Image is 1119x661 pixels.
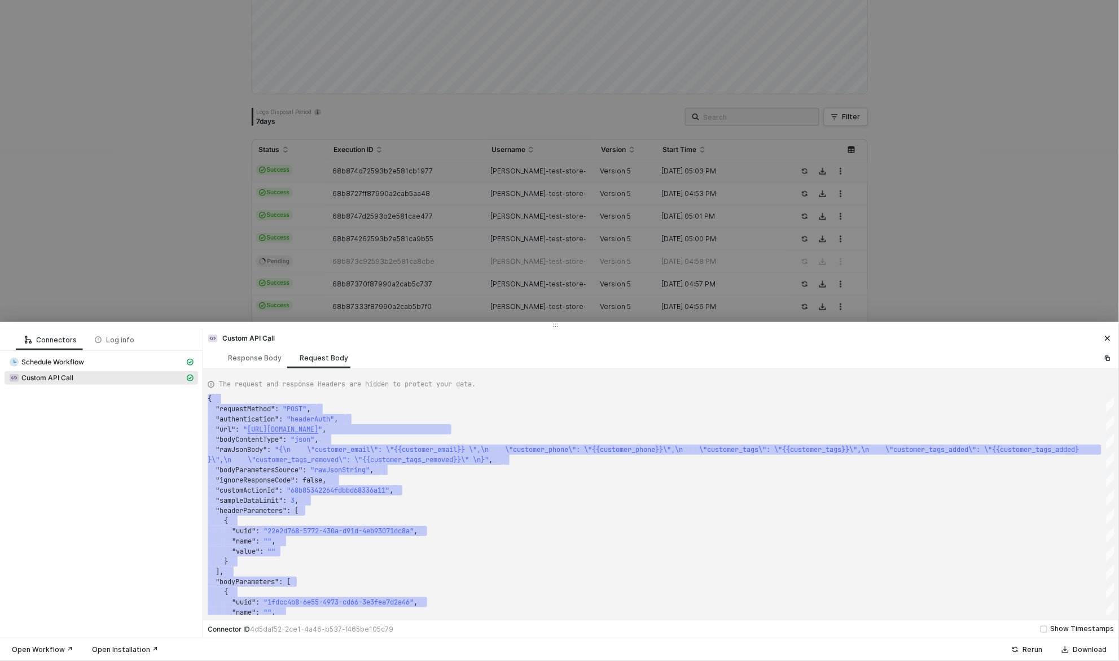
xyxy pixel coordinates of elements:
span: · [350,455,354,465]
img: integration-icon [10,358,19,367]
span: ·· [208,536,216,546]
span: icon-success-page [1012,646,1019,653]
span: ·· [493,445,501,455]
span: ·· [208,445,216,455]
span: , [271,608,275,617]
span: · [870,445,874,455]
span: "sampleDataLimit" [216,496,283,505]
span: : [267,445,271,454]
button: Open Installation ↗ [85,643,165,656]
span: The request and response Headers are hidden to protect your data. [219,379,476,389]
span: ·· [208,556,216,567]
div: Connector ID [208,625,393,634]
span: { [224,588,228,597]
div: Download [1073,645,1107,654]
span: , [323,425,327,434]
span: · [501,445,505,455]
span: icon-cards [187,375,194,381]
span: : [295,476,299,485]
span: "authentication" [216,415,279,424]
span: , [390,486,394,495]
span: icon-logic [25,337,32,343]
span: "json" [291,435,315,444]
span: Custom API Call [21,373,73,382]
span: ·· [208,475,216,485]
span: : [287,506,291,515]
span: "requestMethod" [216,405,275,414]
div: Log info [95,336,134,345]
span: \"{{customer_phone}}\",\n [585,445,683,454]
button: Download [1055,643,1114,656]
span: "bodyParametersSource" [216,466,302,475]
span: [ [287,577,291,586]
span: : [260,547,264,556]
span: ·· [224,546,232,556]
div: Custom API Call [208,333,275,343]
span: icon-download [1062,646,1069,653]
span: · [881,445,885,455]
span: ·· [208,414,216,424]
span: , [414,598,418,607]
span: "68b85342264fdbbd68336a11" [287,486,390,495]
span: ·· [683,445,691,455]
span: ·· [691,445,699,455]
span: Schedule Workflow [5,355,198,369]
span: ·· [208,597,216,607]
span: "bodyParameters" [216,577,279,586]
span: : [279,415,283,424]
span: [URL][DOMAIN_NAME] [248,425,319,434]
span: icon-close [1104,335,1111,342]
span: , [307,405,311,414]
span: \"customer_tags_removed\": [248,455,350,464]
span: "" [264,608,271,617]
span: · [287,495,291,506]
span: : [302,466,306,475]
span: : [279,577,283,586]
span: : [256,598,260,607]
span: ·· [216,516,223,526]
span: Schedule Workflow [21,358,84,367]
span: "headerAuth" [287,415,335,424]
span: · [469,455,473,465]
span: "bodyContentType" [216,435,283,444]
span: · [466,445,469,455]
span: "rawJsonString" [311,466,370,475]
span: ·· [231,455,239,465]
span: icon-drag-indicator [552,322,559,329]
span: "uuid" [232,598,256,607]
span: ·· [239,455,247,465]
span: : [283,435,287,444]
span: ·· [216,587,223,597]
img: integration-icon [10,373,19,382]
span: \"customer_tags\": [699,445,770,454]
span: · [580,445,584,455]
span: · [260,536,264,546]
span: : [256,608,260,617]
span: "headerParameters" [216,506,287,515]
span: \"{{customer_tags}}\",\n [775,445,870,454]
span: { [224,516,228,525]
span: · [291,506,295,516]
div: Response Body [228,354,282,363]
span: { [208,394,212,403]
span: · [260,526,264,536]
span: ·· [874,445,881,455]
button: Open Workflow ↗ [5,643,80,656]
span: ·· [224,536,232,546]
span: icon-cards [187,359,194,366]
span: " [319,425,323,434]
span: , [335,415,339,424]
span: · [260,607,264,617]
span: ·· [295,445,303,455]
span: : [256,527,260,536]
span: \n}" [473,455,489,464]
span: "{\n [275,445,291,454]
span: , [414,527,418,536]
span: "ignoreResponseCode" [216,476,295,485]
span: false, [303,476,327,485]
span: · [489,445,493,455]
span: : [275,405,279,414]
span: } [224,557,228,566]
div: Connectors [25,336,77,345]
span: ·· [224,597,232,607]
